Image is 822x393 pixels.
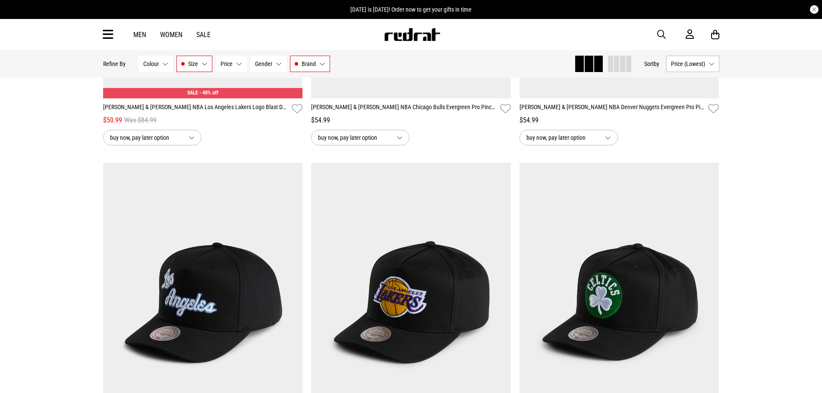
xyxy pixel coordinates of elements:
span: Gender [255,60,272,67]
a: Women [160,31,183,39]
span: SALE [187,90,198,96]
button: buy now, pay later option [520,130,618,145]
a: Sale [196,31,211,39]
span: Price [220,60,233,67]
button: Price (Lowest) [666,56,719,72]
button: Gender [250,56,287,72]
button: Sortby [644,59,659,69]
div: $54.99 [311,115,511,126]
a: [PERSON_NAME] & [PERSON_NAME] NBA Chicago Bulls Evergreen Pro Pinch Snapback Cap [311,103,497,115]
span: Size [188,60,198,67]
span: Brand [302,60,316,67]
span: Colour [143,60,159,67]
span: $50.99 [103,115,122,126]
a: Men [133,31,146,39]
button: buy now, pay later option [311,130,409,145]
span: buy now, pay later option [110,132,182,143]
p: Refine By [103,60,126,67]
button: Brand [290,56,330,72]
a: [PERSON_NAME] & [PERSON_NAME] NBA Los Angeles Lakers Logo Blast Deadstock Snapback Cap [103,103,289,115]
button: Open LiveChat chat widget [7,3,33,29]
span: buy now, pay later option [318,132,390,143]
span: by [654,60,659,67]
a: [PERSON_NAME] & [PERSON_NAME] NBA Denver Nuggets Evergreen Pro Pinch Snapback Cap [520,103,705,115]
div: $54.99 [520,115,719,126]
span: [DATE] is [DATE]! Order now to get your gifts in time [350,6,472,13]
button: buy now, pay later option [103,130,202,145]
span: - 40% off [199,90,218,96]
span: buy now, pay later option [526,132,598,143]
button: Size [176,56,212,72]
button: Price [216,56,247,72]
span: Price (Lowest) [671,60,705,67]
button: Colour [139,56,173,72]
img: Redrat logo [384,28,441,41]
span: Was $84.99 [124,115,157,126]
